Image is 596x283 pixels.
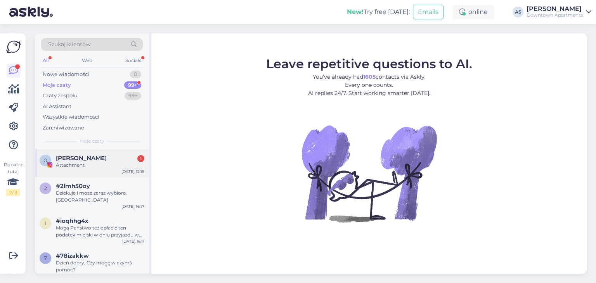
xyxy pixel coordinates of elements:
[125,92,141,100] div: 99+
[453,5,494,19] div: online
[43,124,84,132] div: Zarchiwizowane
[43,92,78,100] div: Czaty zespołu
[124,81,141,89] div: 99+
[56,217,88,224] span: #ioqhhg4x
[48,40,90,48] span: Szukaj klientów
[347,7,410,17] div: Try free [DATE]:
[56,252,89,259] span: #78izakkw
[43,103,71,110] div: AI Assistant
[80,138,104,145] span: Moje czaty
[43,157,47,163] span: O
[527,12,583,18] div: Downtown Apartments
[122,238,144,244] div: [DATE] 16:11
[121,204,144,209] div: [DATE] 16:17
[44,255,47,261] span: 7
[43,81,71,89] div: Moje czaty
[527,6,583,12] div: [PERSON_NAME]
[363,73,376,80] b: 1605
[56,224,144,238] div: Mogą Państwo też opłacić ten podatek miejski w dniu przyjazdu w naszym biurze, zlokalizowanym na ...
[121,169,144,174] div: [DATE] 12:19
[56,259,144,273] div: Dzień dobry, Czy mogę w czymś pomóc?
[43,71,89,78] div: Nowe wiadomości
[137,155,144,162] div: 1
[130,71,141,78] div: 0
[43,113,99,121] div: Wszystkie wiadomości
[513,7,523,17] div: AS
[44,185,47,191] span: 2
[6,40,21,54] img: Askly Logo
[266,73,472,97] p: You’ve already had contacts via Askly. Every one counts. AI replies 24/7. Start working smarter [...
[124,55,143,66] div: Socials
[266,56,472,71] span: Leave repetitive questions to AI.
[56,155,107,162] span: Oliwia Misiaszek
[56,183,90,190] span: #2lmh50oy
[6,189,20,196] div: 2 / 3
[45,220,46,226] span: i
[6,161,20,196] div: Popatrz tutaj
[121,273,144,279] div: [DATE] 15:55
[56,162,144,169] div: Attachment
[56,190,144,204] div: Dziekuje i moze zaraz wybiore. [GEOGRAPHIC_DATA]
[527,6,591,18] a: [PERSON_NAME]Downtown Apartments
[80,55,94,66] div: Web
[413,5,444,19] button: Emails
[347,8,364,16] b: New!
[299,104,439,243] img: No Chat active
[41,55,50,66] div: All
